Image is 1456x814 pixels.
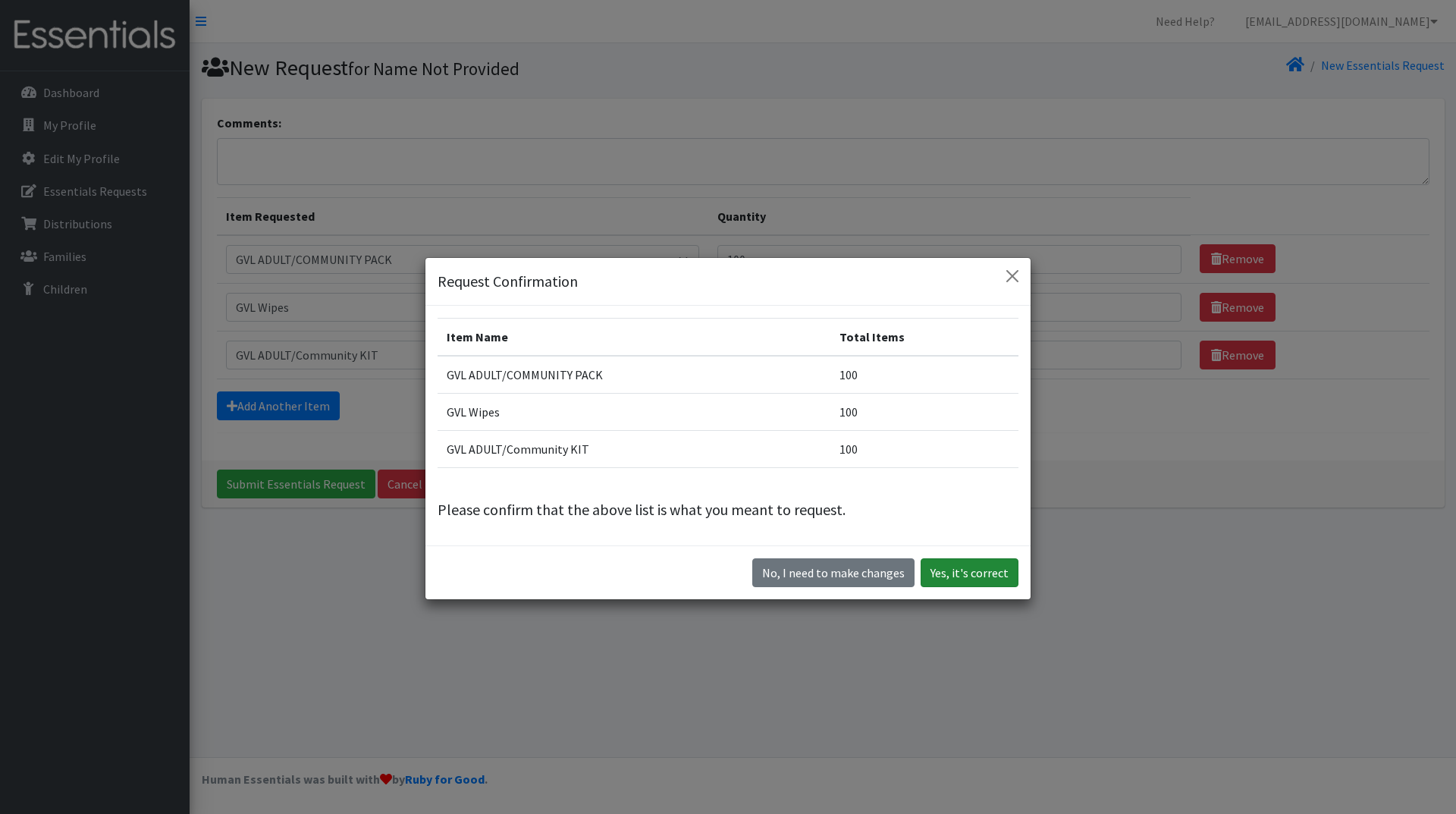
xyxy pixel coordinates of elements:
th: Total Items [830,318,1018,356]
td: 100 [830,393,1018,430]
h5: Request Confirmation [438,270,578,293]
td: GVL ADULT/Community KIT [438,430,830,467]
th: Item Name [438,318,830,356]
button: Close [1000,264,1025,288]
td: GVL Wipes [438,393,830,430]
button: No I need to make changes [752,558,915,587]
td: GVL ADULT/COMMUNITY PACK [438,356,830,394]
p: Please confirm that the above list is what you meant to request. [438,498,1018,521]
button: Yes, it's correct [921,558,1018,587]
td: 100 [830,356,1018,394]
td: 100 [830,430,1018,467]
